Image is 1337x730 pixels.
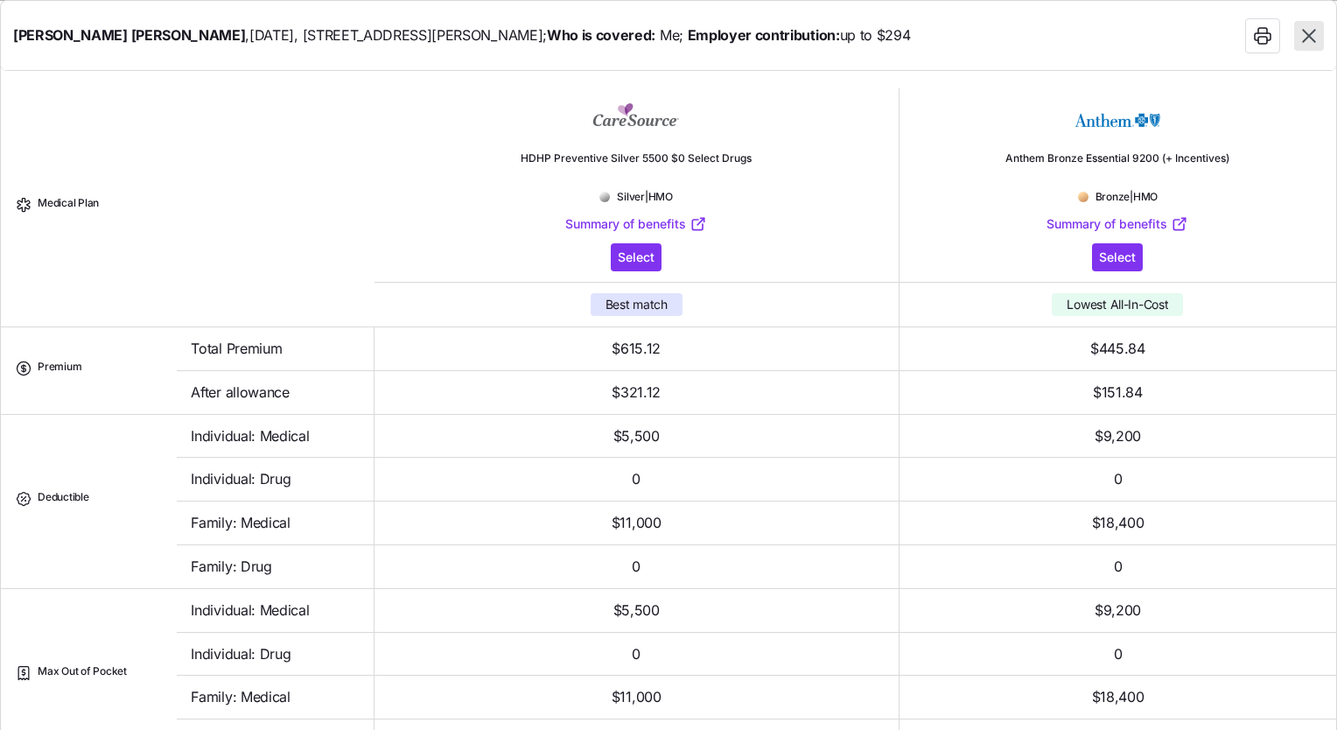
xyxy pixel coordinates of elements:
span: After allowance [191,382,289,404]
span: $9,200 [1095,425,1141,447]
button: Close plan comparison table [1294,21,1324,51]
span: $18,400 [1092,686,1144,708]
span: $615.12 [612,338,661,360]
a: Summary of benefits [1046,215,1188,233]
span: Silver | HMO [617,190,673,205]
span: Select [618,249,654,266]
span: Individual: Drug [191,643,290,665]
span: 0 [632,468,640,490]
span: $445.84 [1090,338,1145,360]
span: Deductible [38,490,89,513]
span: Anthem Bronze Essential 9200 (+ Incentives) [991,151,1243,179]
span: 0 [632,556,640,578]
b: Who is covered: [547,26,655,44]
img: CareSource [577,99,696,141]
span: 0 [632,643,640,665]
img: Anthem [1059,99,1177,141]
span: Family: Drug [191,556,271,578]
span: 0 [1114,468,1123,490]
span: Medical Plan [38,196,99,219]
span: $5,500 [613,425,660,447]
span: $18,400 [1092,512,1144,534]
span: Lowest All-In-Cost [1067,296,1168,313]
b: [PERSON_NAME] [PERSON_NAME] [13,26,245,44]
span: Family: Medical [191,512,290,534]
span: $9,200 [1095,600,1141,621]
span: Individual: Drug [191,468,290,490]
span: $11,000 [612,686,661,708]
button: Select [1092,243,1143,271]
a: Summary of benefits [565,215,707,233]
span: Max Out of Pocket [38,664,127,687]
span: Best match [605,296,668,313]
span: Individual: Medical [191,600,309,621]
span: 0 [1114,556,1123,578]
span: Family: Medical [191,686,290,708]
span: $321.12 [612,382,661,404]
span: Select [1099,249,1136,266]
span: $11,000 [612,512,661,534]
span: $5,500 [613,600,660,621]
span: $151.84 [1093,382,1143,404]
span: Bronze | HMO [1095,190,1158,205]
span: HDHP Preventive Silver 5500 $0 Select Drugs [507,151,766,179]
span: 0 [1114,643,1123,665]
span: Individual: Medical [191,425,309,447]
span: , [DATE] , [STREET_ADDRESS][PERSON_NAME] ; Me ; up to $294 [13,25,910,46]
span: Total Premium [191,338,282,360]
b: Employer contribution: [688,26,840,44]
span: Premium [38,360,81,383]
button: Select [611,243,661,271]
